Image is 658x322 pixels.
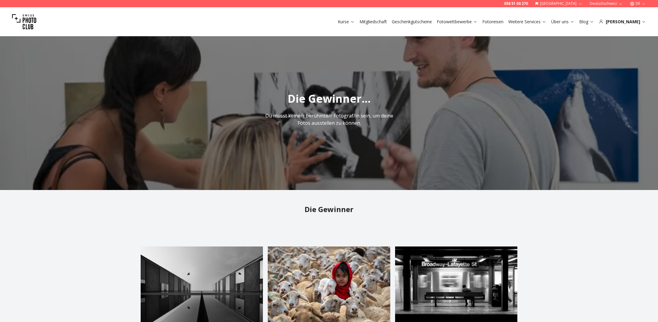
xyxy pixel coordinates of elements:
[359,19,387,25] a: Mitgliedschaft
[335,18,357,26] button: Kurse
[357,18,389,26] button: Mitgliedschaft
[482,19,503,25] a: Fotoreisen
[599,19,646,25] div: [PERSON_NAME]
[262,112,397,127] p: Du musst keine/r berühmte/r Fotograf/in sein, um deine Fotos ausstellen zu können.
[12,10,36,34] img: Swiss photo club
[549,18,577,26] button: Über uns
[506,18,549,26] button: Weitere Services
[392,19,432,25] a: Geschenkgutscheine
[508,19,546,25] a: Weitere Services
[437,19,478,25] a: Fotowettbewerbe
[389,18,434,26] button: Geschenkgutscheine
[551,19,574,25] a: Über uns
[504,1,528,6] a: 058 51 00 270
[338,19,355,25] a: Kurse
[579,19,594,25] a: Blog
[141,204,517,214] h2: Die Gewinner
[480,18,506,26] button: Fotoreisen
[577,18,596,26] button: Blog
[434,18,480,26] button: Fotowettbewerbe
